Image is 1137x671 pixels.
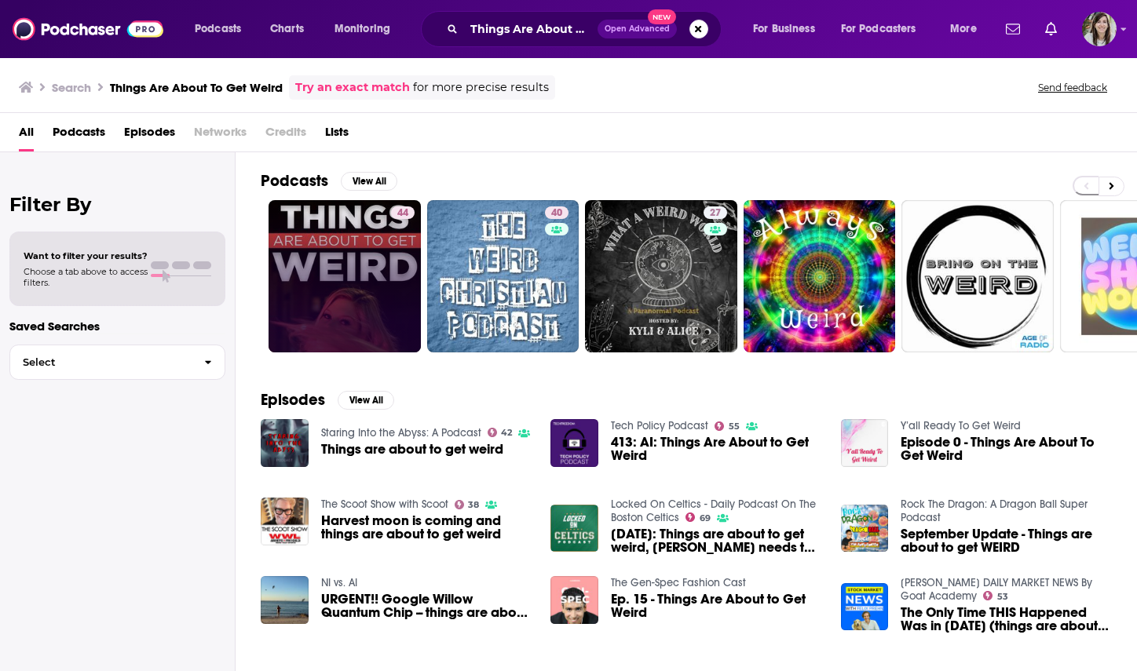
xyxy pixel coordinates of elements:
[455,500,480,509] a: 38
[700,515,711,522] span: 69
[265,119,306,151] span: Credits
[24,250,148,261] span: Want to filter your results?
[901,576,1092,603] a: FELIX PREHN DAILY MARKET NEWS By Goat Academy
[611,498,816,524] a: Locked On Celtics - Daily Podcast On The Boston Celtics
[194,119,247,151] span: Networks
[321,498,448,511] a: The Scoot Show with Scoot
[997,593,1008,600] span: 53
[295,78,410,97] a: Try an exact match
[19,119,34,151] a: All
[901,498,1088,524] a: Rock The Dragon: A Dragon Ball Super Podcast
[1000,16,1026,42] a: Show notifications dropdown
[53,119,105,151] a: Podcasts
[413,78,549,97] span: for more precise results
[901,606,1112,633] span: The Only Time THIS Happened Was in [DATE] (things are about to get weird) + Stock Market News [DATE]
[124,119,175,151] a: Episodes
[611,436,822,462] a: 413: AI: Things Are About to Get Weird
[1082,12,1117,46] span: Logged in as devinandrade
[436,11,737,47] div: Search podcasts, credits, & more...
[901,606,1112,633] a: The Only Time THIS Happened Was in 2020 (things are about to get weird) + Stock Market News 20 Ju...
[24,266,148,288] span: Choose a tab above to access filters.
[715,421,740,431] a: 55
[1082,12,1117,46] button: Show profile menu
[901,436,1112,462] a: Episode 0 - Things Are About To Get Weird
[261,171,397,191] a: PodcastsView All
[335,18,390,40] span: Monitoring
[611,576,746,589] a: The Gen-Spec Fashion Cast
[841,419,889,467] img: Episode 0 - Things Are About To Get Weird
[488,428,513,437] a: 42
[729,423,740,430] span: 55
[9,319,225,334] p: Saved Searches
[611,593,822,619] a: Ep. 15 - Things Are About to Get Weird
[13,14,163,44] img: Podchaser - Follow, Share and Rate Podcasts
[1033,81,1112,94] button: Send feedback
[261,390,394,410] a: EpisodesView All
[585,200,737,352] a: 27
[841,18,916,40] span: For Podcasters
[261,390,325,410] h2: Episodes
[195,18,241,40] span: Podcasts
[710,206,721,221] span: 27
[52,80,91,95] h3: Search
[110,80,283,95] h3: Things Are About To Get Weird
[321,426,481,439] a: Staring Into the Abyss: A Podcast
[611,527,822,554] span: [DATE]: Things are about to get weird, [PERSON_NAME] needs to be fixed, and the Pacers perspective
[391,206,415,219] a: 44
[753,18,815,40] span: For Business
[321,593,532,619] a: URGENT!! Google Willow Quantum Chip -- things are about to get WEIRD!
[427,200,579,352] a: 40
[184,16,261,42] button: open menu
[685,512,711,522] a: 69
[1082,12,1117,46] img: User Profile
[983,591,1008,600] a: 53
[611,419,708,432] a: Tech Policy Podcast
[261,171,328,191] h2: Podcasts
[261,576,309,624] img: URGENT!! Google Willow Quantum Chip -- things are about to get WEIRD!
[321,514,532,541] a: Harvest moon is coming and things are about to get weird
[324,16,411,42] button: open menu
[841,583,889,631] img: The Only Time THIS Happened Was in 2020 (things are about to get weird) + Stock Market News 20 Ju...
[269,200,421,352] a: 44
[341,172,397,191] button: View All
[545,206,568,219] a: 40
[468,501,479,509] span: 38
[1039,16,1063,42] a: Show notifications dropdown
[260,16,313,42] a: Charts
[950,18,977,40] span: More
[550,419,598,467] a: 413: AI: Things Are About to Get Weird
[464,16,598,42] input: Search podcasts, credits, & more...
[270,18,304,40] span: Charts
[321,443,503,456] a: Things are about to get weird
[321,576,357,589] a: NI vs. AI
[397,206,408,221] span: 44
[901,419,1021,432] a: Y’all Ready To Get Weird
[611,527,822,554] a: Mar 10: Things are about to get weird, Enes Kanter needs to be fixed, and the Pacers perspective
[939,16,996,42] button: open menu
[325,119,349,151] a: Lists
[261,498,309,545] img: Harvest moon is coming and things are about to get weird
[261,419,309,467] img: Things are about to get weird
[598,20,677,38] button: Open AdvancedNew
[901,527,1112,554] a: September Update - Things are about to get WEIRD
[338,391,394,410] button: View All
[9,345,225,380] button: Select
[841,505,889,552] img: September Update - Things are about to get WEIRD
[551,206,562,221] span: 40
[550,576,598,624] img: Ep. 15 - Things Are About to Get Weird
[501,429,512,436] span: 42
[648,9,676,24] span: New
